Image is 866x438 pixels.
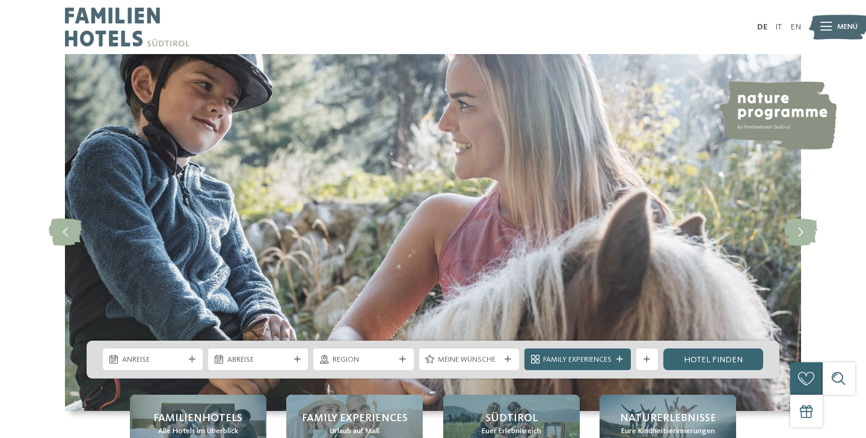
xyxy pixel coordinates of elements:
span: Euer Erlebnisreich [482,426,541,437]
img: Familienhotels Südtirol: The happy family places [65,54,801,411]
span: Urlaub auf Maß [330,426,379,437]
span: Naturerlebnisse [620,411,716,426]
span: Menü [837,22,858,32]
img: nature programme by Familienhotels Südtirol [717,81,837,150]
span: Family Experiences [543,354,612,365]
span: Familienhotels [153,411,242,426]
span: Anreise [122,354,184,365]
span: Abreise [227,354,289,365]
a: IT [775,23,782,31]
span: Alle Hotels im Überblick [158,426,238,437]
a: DE [757,23,767,31]
span: Meine Wünsche [438,354,500,365]
span: Südtirol [485,411,538,426]
span: Region [333,354,395,365]
a: Hotel finden [663,348,763,370]
span: Family Experiences [302,411,408,426]
span: Eure Kindheitserinnerungen [621,426,715,437]
a: EN [790,23,801,31]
